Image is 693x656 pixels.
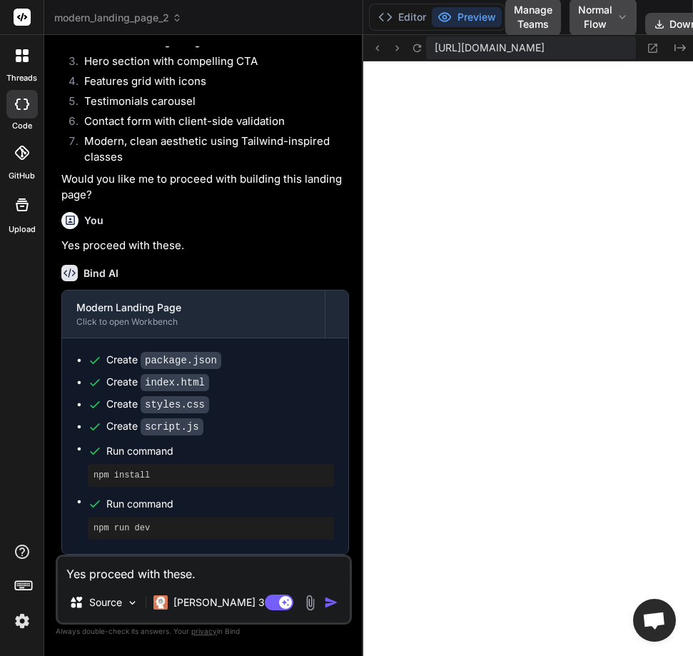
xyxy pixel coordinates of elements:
label: threads [6,72,37,84]
span: Run command [106,444,334,458]
p: Always double-check its answers. Your in Bind [56,625,352,638]
button: Modern Landing PageClick to open Workbench [62,291,325,338]
img: icon [324,595,338,610]
code: script.js [141,418,203,435]
span: Normal Flow [578,3,612,31]
label: GitHub [9,170,35,182]
li: Modern, clean aesthetic using Tailwind-inspired classes [73,133,349,166]
pre: npm install [93,470,328,481]
code: index.html [141,374,209,391]
img: attachment [302,595,318,611]
label: code [12,120,32,132]
iframe: Preview [363,61,693,656]
span: modern_landing_page_2 [54,11,182,25]
div: Create [106,353,221,368]
li: Hero section with compelling CTA [73,54,349,74]
p: Yes proceed with these. [61,238,349,254]
a: Open chat [633,599,676,642]
span: privacy [191,627,217,635]
h6: You [84,213,103,228]
span: [URL][DOMAIN_NAME] [435,41,545,55]
button: Editor [373,7,432,27]
h6: Bind AI [84,266,118,281]
li: Features grid with icons [73,74,349,94]
button: Preview [432,7,502,27]
img: settings [10,609,34,633]
span: Run command [106,497,334,511]
li: Testimonials carousel [73,94,349,113]
pre: npm run dev [93,523,328,534]
img: Pick Models [126,597,138,609]
img: Claude 3.5 Haiku [153,595,168,610]
label: Upload [9,223,36,236]
p: [PERSON_NAME] 3.5.. [173,595,279,610]
div: Create [106,419,203,434]
code: styles.css [141,396,209,413]
code: package.json [141,352,221,369]
div: Create [106,397,209,412]
p: Would you like me to proceed with building this landing page? [61,171,349,203]
p: Source [89,595,122,610]
div: Modern Landing Page [76,301,310,315]
li: Contact form with client-side validation [73,113,349,133]
div: Click to open Workbench [76,316,310,328]
div: Create [106,375,209,390]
